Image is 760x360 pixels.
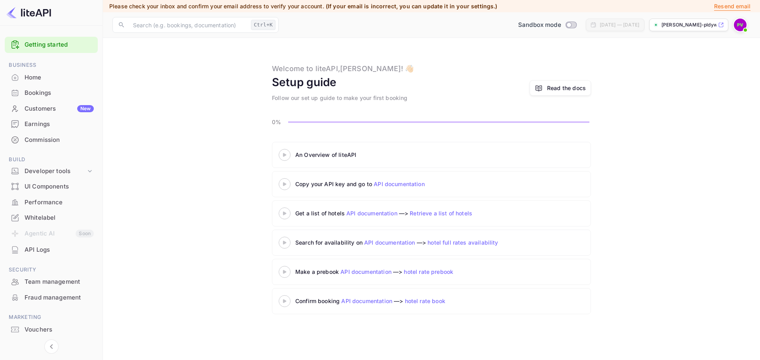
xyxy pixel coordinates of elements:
div: Commission [25,136,94,145]
a: Fraud management [5,290,98,305]
a: Whitelabel [5,210,98,225]
input: Search (e.g. bookings, documentation) [128,17,248,33]
div: New [77,105,94,112]
div: Team management [25,277,94,286]
span: Security [5,266,98,274]
div: Get a list of hotels —> [295,209,493,217]
div: Welcome to liteAPI, [PERSON_NAME] ! 👋🏻 [272,63,414,74]
div: Developer tools [25,167,86,176]
a: Team management [5,274,98,289]
div: Fraud management [25,293,94,302]
div: Vouchers [5,322,98,337]
div: Developer tools [5,164,98,178]
a: hotel rate book [405,298,445,304]
p: [PERSON_NAME]-pldyw.n... [661,21,716,28]
a: API documentation [341,298,392,304]
a: Read the docs [547,84,586,92]
div: Performance [25,198,94,207]
div: Earnings [25,120,94,129]
div: Search for availability on —> [295,238,572,247]
p: 0% [272,118,286,126]
div: Bookings [5,85,98,101]
a: CustomersNew [5,101,98,116]
a: Getting started [25,40,94,49]
a: API documentation [346,210,397,217]
span: Sandbox mode [518,21,561,30]
button: Collapse navigation [44,339,59,354]
span: Build [5,155,98,164]
div: Customers [25,104,94,113]
a: API documentation [340,268,391,275]
div: Whitelabel [5,210,98,226]
div: Copy your API key and go to [295,180,493,188]
a: Vouchers [5,322,98,337]
a: API documentation [374,181,425,187]
div: Switch to Production mode [515,21,579,30]
img: Peter Verlezza [734,19,747,31]
div: Home [25,73,94,82]
a: UI Components [5,179,98,194]
div: API Logs [25,245,94,254]
div: CustomersNew [5,101,98,117]
span: (If your email is incorrect, you can update it in your settings.) [326,3,498,9]
div: Commission [5,132,98,148]
div: Vouchers [25,325,94,334]
span: Please check your inbox and confirm your email address to verify your account. [109,3,324,9]
a: Read the docs [530,80,591,96]
span: Business [5,61,98,70]
a: API documentation [364,239,415,246]
div: Ctrl+K [251,20,275,30]
div: UI Components [25,182,94,191]
a: hotel full rates availability [427,239,498,246]
a: Home [5,70,98,85]
div: API Logs [5,242,98,258]
div: Follow our set up guide to make your first booking [272,94,408,102]
div: An Overview of liteAPI [295,151,493,159]
a: Bookings [5,85,98,100]
img: LiteAPI logo [6,6,51,19]
a: Commission [5,132,98,147]
a: API Logs [5,242,98,257]
div: Confirm booking —> [295,297,493,305]
div: Whitelabel [25,213,94,222]
a: Performance [5,195,98,209]
p: Resend email [714,2,750,11]
a: Retrieve a list of hotels [410,210,472,217]
div: Make a prebook —> [295,268,493,276]
div: Setup guide [272,74,337,90]
div: UI Components [5,179,98,194]
div: Getting started [5,37,98,53]
div: Bookings [25,89,94,98]
div: Team management [5,274,98,290]
div: Performance [5,195,98,210]
div: Earnings [5,117,98,132]
a: hotel rate prebook [404,268,453,275]
div: Fraud management [5,290,98,305]
div: [DATE] — [DATE] [600,21,639,28]
a: Earnings [5,117,98,131]
span: Marketing [5,313,98,322]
